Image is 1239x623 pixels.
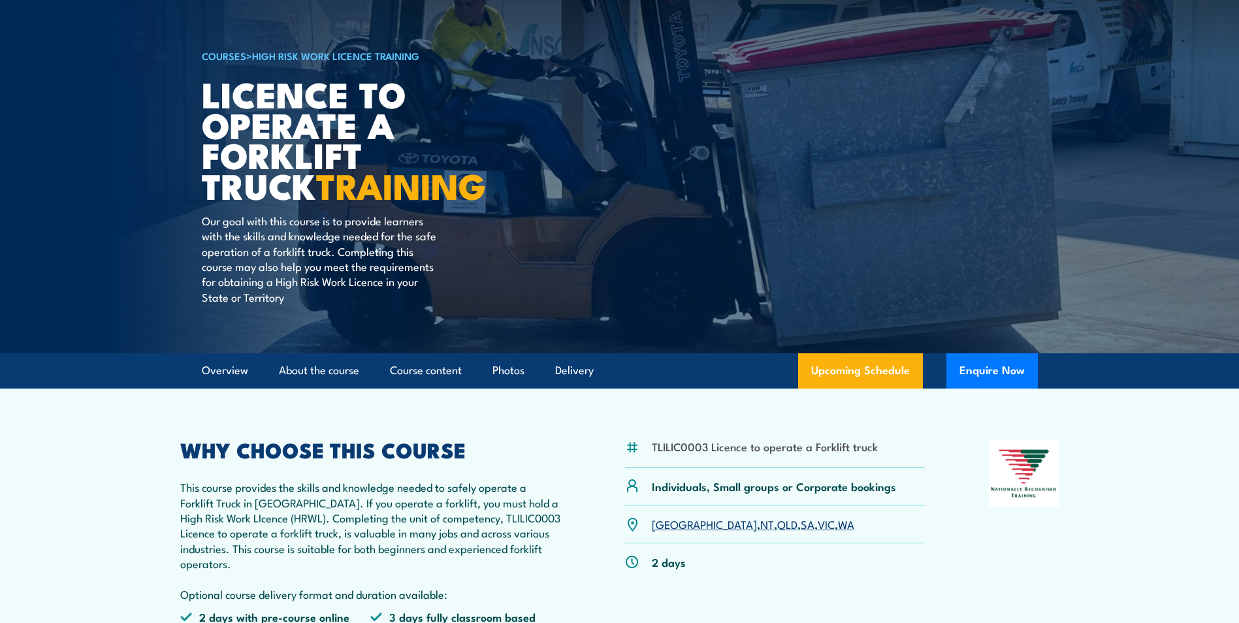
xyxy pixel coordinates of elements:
a: [GEOGRAPHIC_DATA] [652,516,757,532]
p: Individuals, Small groups or Corporate bookings [652,479,896,494]
a: Photos [492,353,524,388]
a: NT [760,516,774,532]
a: About the course [279,353,359,388]
img: Nationally Recognised Training logo. [989,440,1059,507]
a: COURSES [202,48,246,63]
button: Enquire Now [946,353,1038,389]
a: Delivery [555,353,594,388]
a: SA [801,516,814,532]
h2: WHY CHOOSE THIS COURSE [180,440,562,458]
a: Course content [390,353,462,388]
h6: > [202,48,524,63]
strong: TRAINING [316,157,486,212]
a: Upcoming Schedule [798,353,923,389]
h1: Licence to operate a forklift truck [202,78,524,200]
a: Overview [202,353,248,388]
a: WA [838,516,854,532]
p: Our goal with this course is to provide learners with the skills and knowledge needed for the saf... [202,213,440,304]
p: , , , , , [652,517,854,532]
a: VIC [818,516,835,532]
a: QLD [777,516,797,532]
li: TLILIC0003 Licence to operate a Forklift truck [652,439,878,454]
p: This course provides the skills and knowledge needed to safely operate a Forklift Truck in [GEOGR... [180,479,562,601]
a: High Risk Work Licence Training [252,48,419,63]
p: 2 days [652,554,686,569]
